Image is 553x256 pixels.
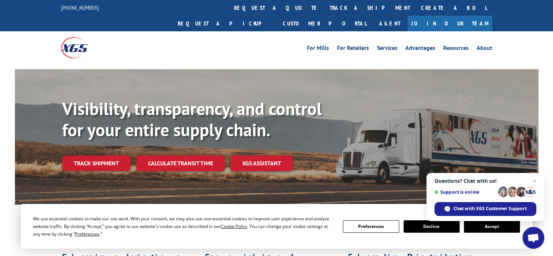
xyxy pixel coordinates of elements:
[522,227,544,249] div: Open chat
[530,177,539,185] span: Close chat
[136,155,225,171] a: Calculate transit time
[33,215,334,238] div: We use essential cookies to make our site work. With your consent, we may also use non-essential ...
[443,45,469,53] a: Resources
[307,45,329,53] a: For Mills
[62,97,322,141] b: Visibility, transparency, and control for your entire supply chain.
[372,16,408,31] a: Agent
[61,4,99,11] a: [PHONE_NUMBER]
[277,16,372,31] a: Customer Portal
[405,45,435,53] a: Advantages
[464,220,520,233] button: Accept
[75,231,100,237] span: Preferences
[453,205,527,212] span: Chat with XGS Customer Support
[434,178,536,184] span: Questions? Chat with us!
[434,202,536,216] div: Chat with XGS Customer Support
[21,204,533,249] div: Cookie Consent Prompt
[408,16,492,31] a: Join Our Team
[231,155,293,171] a: XGS ASSISTANT
[434,189,496,195] span: Support is online
[377,45,397,53] a: Services
[337,45,369,53] a: For Retailers
[221,223,247,229] span: Cookie Policy
[343,220,399,233] button: Preferences
[477,45,492,53] a: About
[62,155,131,171] a: Track shipment
[172,16,277,31] a: Request a pickup
[404,220,460,233] button: Decline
